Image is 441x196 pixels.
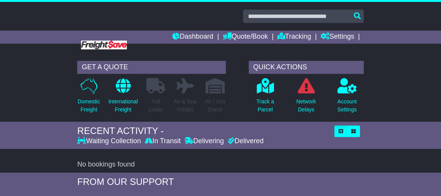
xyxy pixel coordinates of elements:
[77,137,143,145] div: Waiting Collection
[174,98,196,114] p: Air & Sea Freight
[143,137,183,145] div: In Transit
[109,98,138,114] p: International Freight
[337,78,357,118] a: AccountSettings
[146,98,165,114] p: Full Loads
[78,98,100,114] p: Domestic Freight
[226,137,264,145] div: Delivered
[108,78,138,118] a: InternationalFreight
[223,31,268,44] a: Quote/Book
[249,61,364,74] div: QUICK ACTIONS
[321,31,354,44] a: Settings
[256,98,274,114] p: Track a Parcel
[256,78,274,118] a: Track aParcel
[337,98,357,114] p: Account Settings
[77,160,363,169] div: No bookings found
[77,61,225,74] div: GET A QUOTE
[77,78,100,118] a: DomesticFreight
[172,31,213,44] a: Dashboard
[81,41,127,49] img: Freight Save
[296,98,316,114] p: Network Delays
[77,126,330,137] div: RECENT ACTIVITY -
[77,176,363,188] div: FROM OUR SUPPORT
[277,31,311,44] a: Tracking
[183,137,226,145] div: Delivering
[296,78,316,118] a: NetworkDelays
[205,98,225,114] p: Air / Sea Depot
